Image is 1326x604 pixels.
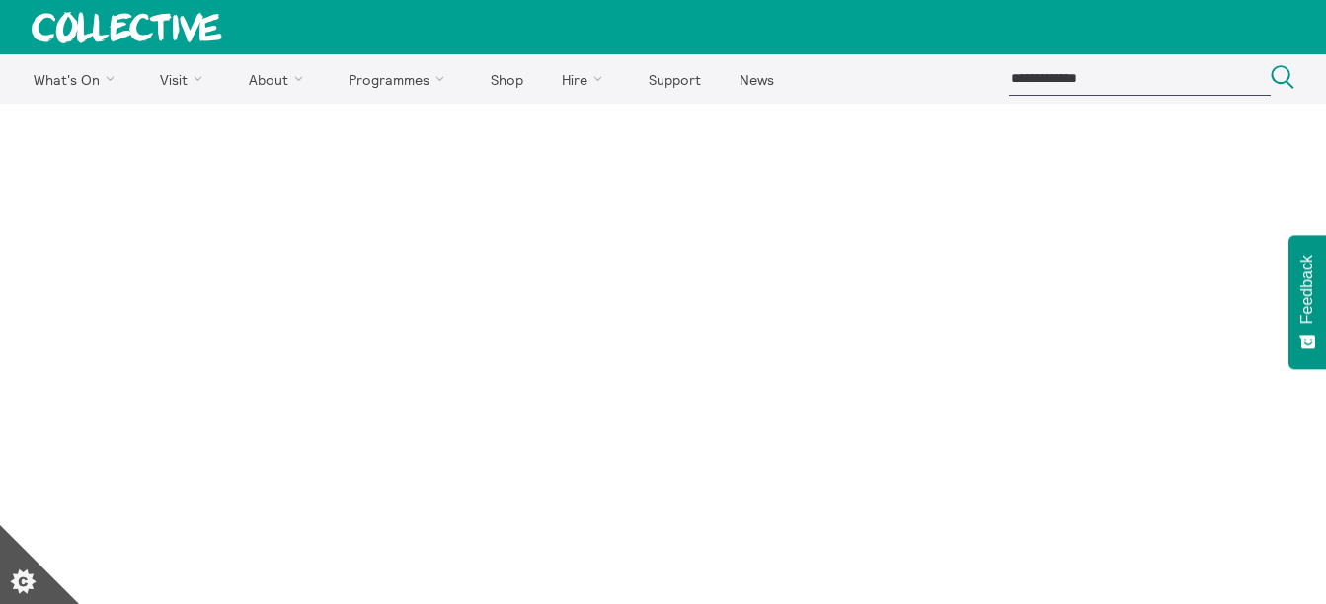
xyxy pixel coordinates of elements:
a: Visit [143,54,228,104]
span: Feedback [1298,255,1316,324]
a: News [722,54,791,104]
a: Programmes [332,54,470,104]
a: Support [631,54,718,104]
a: Hire [545,54,628,104]
a: What's On [16,54,139,104]
button: Feedback - Show survey [1288,235,1326,369]
a: Shop [473,54,540,104]
a: About [231,54,328,104]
